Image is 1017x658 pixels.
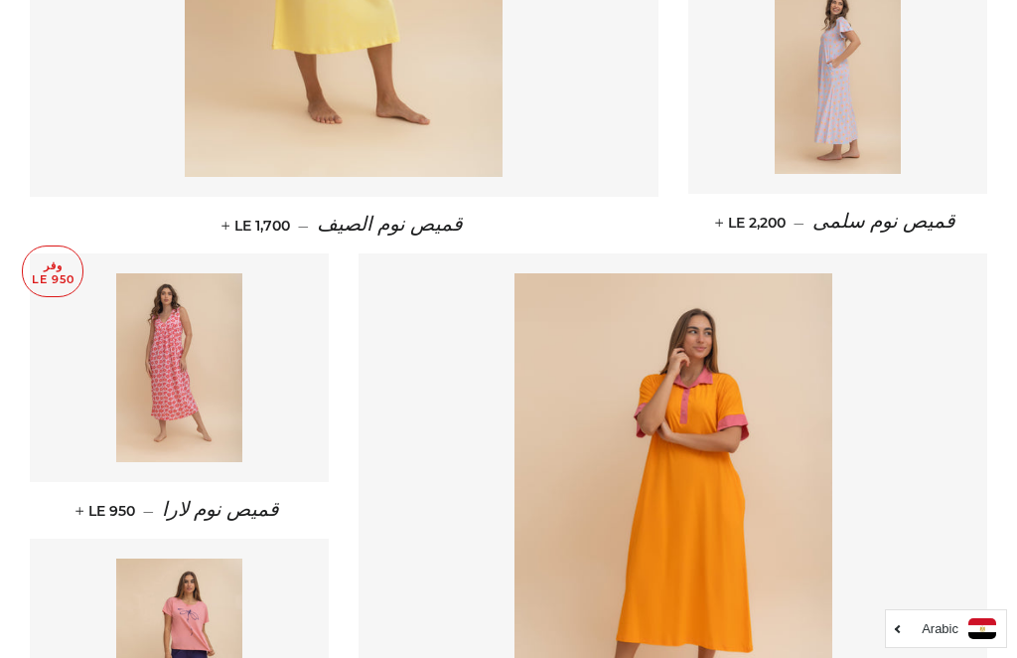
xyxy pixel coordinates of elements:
[23,247,82,297] p: وفر LE 950
[317,214,463,236] span: قميص نوم الصيف
[30,197,658,253] a: قميص نوم الصيف — LE 1,700
[298,217,309,235] span: —
[922,622,958,635] i: Arabic
[812,211,955,233] span: قميص نوم سلمى
[896,618,996,639] a: Arabic
[30,482,329,539] a: قميص نوم لارا — LE 950
[79,502,135,520] span: LE 950
[688,194,987,250] a: قميص نوم سلمى — LE 2,200
[225,217,290,235] span: LE 1,700
[143,502,154,520] span: —
[162,499,279,521] span: قميص نوم لارا
[794,214,804,232] span: —
[719,214,786,232] span: LE 2,200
